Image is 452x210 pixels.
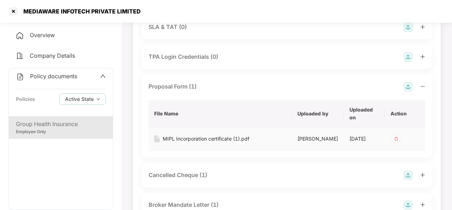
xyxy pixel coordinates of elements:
[163,135,249,143] div: MIPL Incorporation certificate (1).pdf
[297,135,338,143] div: [PERSON_NAME]
[16,120,106,129] div: Group Health Insurance
[149,23,187,32] div: SLA & TAT (0)
[420,24,425,29] span: plus
[30,32,55,39] span: Overview
[403,200,413,210] img: svg+xml;base64,PHN2ZyB4bWxucz0iaHR0cDovL3d3dy53My5vcmcvMjAwMC9zdmciIHdpZHRoPSIyOCIgaGVpZ2h0PSIyOC...
[403,22,413,32] img: svg+xml;base64,PHN2ZyB4bWxucz0iaHR0cDovL3d3dy53My5vcmcvMjAwMC9zdmciIHdpZHRoPSIyOCIgaGVpZ2h0PSIyOC...
[30,52,75,59] span: Company Details
[149,52,218,61] div: TPA Login Credentials (0)
[420,172,425,177] span: plus
[149,171,207,180] div: Cancelled Cheque (1)
[16,129,106,135] div: Employee Only
[420,84,425,89] span: minus
[420,54,425,59] span: plus
[30,73,77,80] span: Policy documents
[403,52,413,62] img: svg+xml;base64,PHN2ZyB4bWxucz0iaHR0cDovL3d3dy53My5vcmcvMjAwMC9zdmciIHdpZHRoPSIyOCIgaGVpZ2h0PSIyOC...
[149,82,197,91] div: Proposal Form (1)
[292,100,344,127] th: Uploaded by
[154,135,160,142] img: svg+xml;base64,PHN2ZyB4bWxucz0iaHR0cDovL3d3dy53My5vcmcvMjAwMC9zdmciIHdpZHRoPSIxNiIgaGVpZ2h0PSIyMC...
[349,135,379,143] div: [DATE]
[344,100,385,127] th: Uploaded on
[403,170,413,180] img: svg+xml;base64,PHN2ZyB4bWxucz0iaHR0cDovL3d3dy53My5vcmcvMjAwMC9zdmciIHdpZHRoPSIyOCIgaGVpZ2h0PSIyOC...
[420,202,425,207] span: plus
[19,8,141,15] div: MEDIAWARE INFOTECH PRIVATE LIMITED
[59,93,106,105] button: Active Statedown
[16,52,24,60] img: svg+xml;base64,PHN2ZyB4bWxucz0iaHR0cDovL3d3dy53My5vcmcvMjAwMC9zdmciIHdpZHRoPSIyNCIgaGVpZ2h0PSIyNC...
[403,82,413,92] img: svg+xml;base64,PHN2ZyB4bWxucz0iaHR0cDovL3d3dy53My5vcmcvMjAwMC9zdmciIHdpZHRoPSIyOCIgaGVpZ2h0PSIyOC...
[385,100,425,127] th: Action
[149,100,292,127] th: File Name
[16,73,24,81] img: svg+xml;base64,PHN2ZyB4bWxucz0iaHR0cDovL3d3dy53My5vcmcvMjAwMC9zdmciIHdpZHRoPSIyNCIgaGVpZ2h0PSIyNC...
[390,133,402,144] img: svg+xml;base64,PHN2ZyB4bWxucz0iaHR0cDovL3d3dy53My5vcmcvMjAwMC9zdmciIHdpZHRoPSIzMiIgaGVpZ2h0PSIzMi...
[97,97,100,101] span: down
[16,95,35,103] div: Policies
[65,95,94,103] span: Active State
[100,73,106,79] span: up
[149,200,219,209] div: Broker Mandate Letter (1)
[16,32,24,40] img: svg+xml;base64,PHN2ZyB4bWxucz0iaHR0cDovL3d3dy53My5vcmcvMjAwMC9zdmciIHdpZHRoPSIyNCIgaGVpZ2h0PSIyNC...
